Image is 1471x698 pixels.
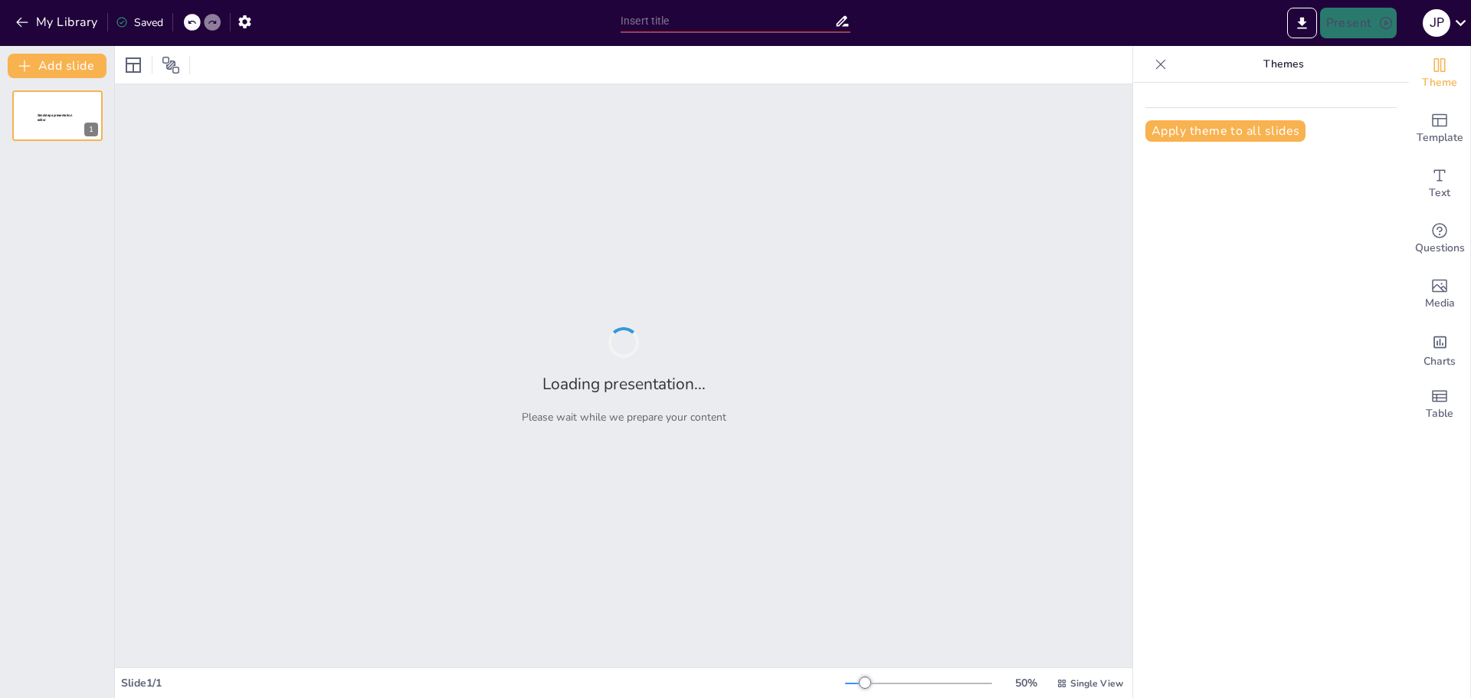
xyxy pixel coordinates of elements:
[1417,129,1463,146] span: Template
[12,90,103,141] div: 1
[1422,74,1457,91] span: Theme
[1320,8,1397,38] button: Present
[1415,240,1465,257] span: Questions
[1173,46,1394,83] p: Themes
[1409,211,1470,267] div: Get real-time input from your audience
[1423,353,1456,370] span: Charts
[1409,322,1470,377] div: Add charts and graphs
[116,15,163,30] div: Saved
[1409,377,1470,432] div: Add a table
[1425,295,1455,312] span: Media
[1007,676,1044,690] div: 50 %
[1429,185,1450,202] span: Text
[38,113,72,122] span: Sendsteps presentation editor
[1426,405,1453,422] span: Table
[1287,8,1317,38] button: Export to PowerPoint
[1423,8,1450,38] button: j p
[121,53,146,77] div: Layout
[162,56,180,74] span: Position
[542,373,706,395] h2: Loading presentation...
[121,676,845,690] div: Slide 1 / 1
[1145,120,1306,142] button: Apply theme to all slides
[1409,46,1470,101] div: Change the overall theme
[1409,267,1470,322] div: Add images, graphics, shapes or video
[1070,677,1123,690] span: Single View
[522,410,726,424] p: Please wait while we prepare your content
[84,123,98,136] div: 1
[11,10,104,34] button: My Library
[8,54,106,78] button: Add slide
[1423,9,1450,37] div: j p
[1409,101,1470,156] div: Add ready made slides
[1409,156,1470,211] div: Add text boxes
[621,10,834,32] input: Insert title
